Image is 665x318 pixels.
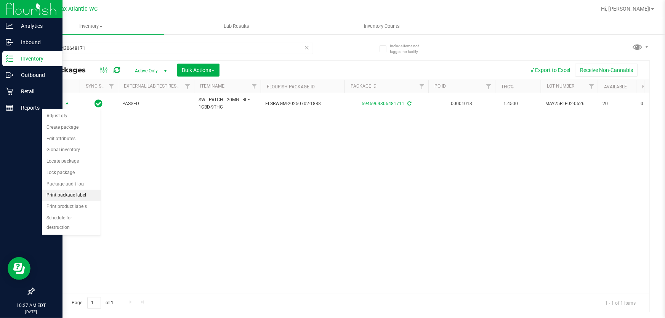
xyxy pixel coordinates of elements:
[603,100,631,107] span: 20
[87,297,101,309] input: 1
[13,103,59,112] p: Reports
[13,21,59,30] p: Analytics
[601,6,651,12] span: Hi, [PERSON_NAME]!
[265,100,340,107] span: FLSRWGM-20250702-1888
[416,80,428,93] a: Filter
[62,99,72,109] span: select
[267,84,315,89] a: Flourish Package ID
[6,22,13,30] inline-svg: Analytics
[3,302,59,309] p: 10:27 AM EDT
[6,88,13,95] inline-svg: Retail
[42,167,101,179] li: Lock package
[86,83,115,89] a: Sync Status
[3,309,59,315] p: [DATE]
[58,6,98,12] span: Jax Atlantic WC
[6,104,13,112] inline-svg: Reports
[8,257,30,280] iframe: Resource center
[309,18,455,34] a: Inventory Counts
[604,84,627,89] a: Available
[124,83,184,89] a: External Lab Test Result
[42,133,101,145] li: Edit attributes
[354,23,410,30] span: Inventory Counts
[362,101,404,106] a: 5946964306481711
[105,80,118,93] a: Filter
[6,71,13,79] inline-svg: Outbound
[434,83,446,89] a: PO ID
[547,83,574,89] a: Lot Number
[42,122,101,133] li: Create package
[18,18,164,34] a: Inventory
[18,23,164,30] span: Inventory
[390,43,428,54] span: Include items not tagged for facility
[199,96,256,111] span: SW - PATCH - 20MG - RLF - 1CBD-9THC
[13,70,59,80] p: Outbound
[122,100,189,107] span: PASSED
[6,38,13,46] inline-svg: Inbound
[65,297,120,309] span: Page of 1
[181,80,194,93] a: Filter
[42,213,101,233] li: Schedule for destruction
[501,84,514,89] a: THC%
[13,38,59,47] p: Inbound
[164,18,309,34] a: Lab Results
[500,98,522,109] span: 1.4500
[213,23,260,30] span: Lab Results
[599,297,642,308] span: 1 - 1 of 1 items
[42,144,101,156] li: Global inventory
[200,83,224,89] a: Item Name
[248,80,261,93] a: Filter
[482,80,495,93] a: Filter
[95,98,103,109] span: In Sync
[451,101,473,106] a: 00001013
[524,64,575,77] button: Export to Excel
[40,66,93,74] span: All Packages
[545,100,593,107] span: MAY25RLF02-0626
[13,54,59,63] p: Inventory
[42,156,101,167] li: Locate package
[42,110,101,122] li: Adjust qty
[42,190,101,201] li: Print package label
[42,201,101,213] li: Print product labels
[42,179,101,190] li: Package audit log
[182,67,215,73] span: Bulk Actions
[585,80,598,93] a: Filter
[177,64,220,77] button: Bulk Actions
[13,87,59,96] p: Retail
[6,55,13,62] inline-svg: Inventory
[304,43,309,53] span: Clear
[575,64,638,77] button: Receive Non-Cannabis
[34,43,313,54] input: Search Package ID, Item Name, SKU, Lot or Part Number...
[406,101,411,106] span: Sync from Compliance System
[351,83,377,89] a: Package ID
